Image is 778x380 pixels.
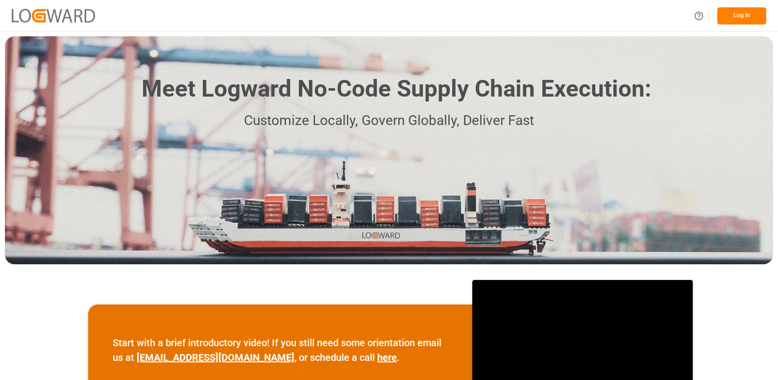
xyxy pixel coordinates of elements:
p: Start with a brief introductory video! If you still need some orientation email us at , or schedu... [113,335,448,365]
a: here [377,352,397,363]
h1: Meet Logward No-Code Supply Chain Execution: [142,72,651,106]
p: Customize Locally, Govern Globally, Deliver Fast [127,110,651,132]
img: Logward_new_orange.png [12,9,95,22]
button: Help Center [688,5,710,27]
button: Log In [717,7,766,25]
a: [EMAIL_ADDRESS][DOMAIN_NAME] [137,352,294,363]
